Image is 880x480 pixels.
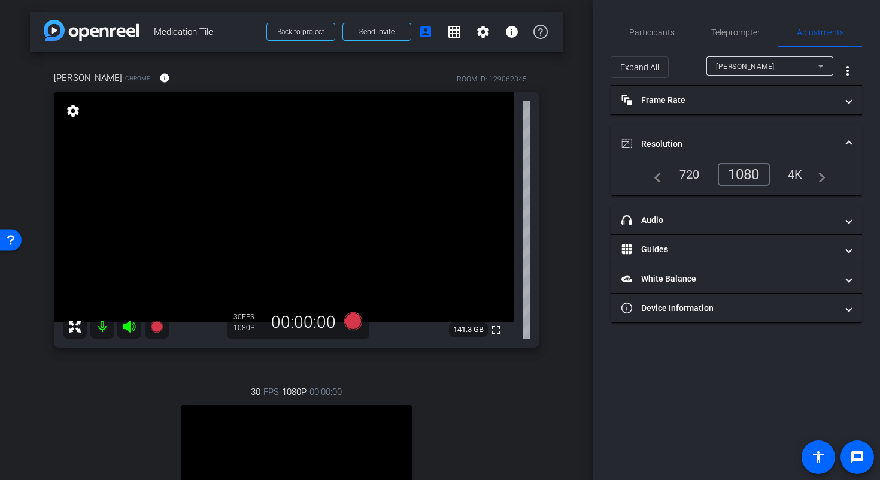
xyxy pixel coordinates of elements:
[629,28,675,37] span: Participants
[611,86,862,114] mat-expansion-panel-header: Frame Rate
[282,385,307,399] span: 1080P
[54,71,122,84] span: [PERSON_NAME]
[611,125,862,163] mat-expansion-panel-header: Resolution
[833,56,862,85] button: More Options for Adjustments Panel
[418,25,433,39] mat-icon: account_box
[457,74,527,84] div: ROOM ID: 129062345
[611,235,862,264] mat-expansion-panel-header: Guides
[65,104,81,118] mat-icon: settings
[489,323,503,337] mat-icon: fullscreen
[797,28,844,37] span: Adjustments
[359,27,395,37] span: Send invite
[840,64,855,78] mat-icon: more_vert
[621,94,837,107] mat-panel-title: Frame Rate
[251,385,260,399] span: 30
[242,313,254,321] span: FPS
[716,62,775,71] span: [PERSON_NAME]
[309,385,342,399] span: 00:00:00
[277,28,324,36] span: Back to project
[811,450,826,464] mat-icon: accessibility
[620,56,659,79] span: Expand All
[154,20,259,44] span: Medication Tile
[779,164,812,185] div: 4K
[125,74,150,83] span: Chrome
[611,294,862,322] mat-expansion-panel-header: Device Information
[670,164,709,185] div: 720
[159,73,170,83] mat-icon: info
[811,167,826,182] mat-icon: navigate_next
[342,23,411,41] button: Send invite
[266,23,335,41] button: Back to project
[263,312,344,333] div: 00:00:00
[621,214,837,227] mat-panel-title: Audio
[233,312,263,322] div: 30
[447,25,462,39] mat-icon: grid_on
[850,450,864,464] mat-icon: message
[505,25,519,39] mat-icon: info
[647,167,661,182] mat-icon: navigate_before
[233,323,263,333] div: 1080P
[263,385,279,399] span: FPS
[611,163,862,195] div: Resolution
[476,25,490,39] mat-icon: settings
[621,273,837,285] mat-panel-title: White Balance
[611,206,862,234] mat-expansion-panel-header: Audio
[449,322,488,337] span: 141.3 GB
[611,56,669,78] button: Expand All
[621,243,837,256] mat-panel-title: Guides
[611,264,862,293] mat-expansion-panel-header: White Balance
[711,28,760,37] span: Teleprompter
[718,163,770,186] div: 1080
[621,138,837,150] mat-panel-title: Resolution
[44,20,139,41] img: app-logo
[621,302,837,315] mat-panel-title: Device Information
